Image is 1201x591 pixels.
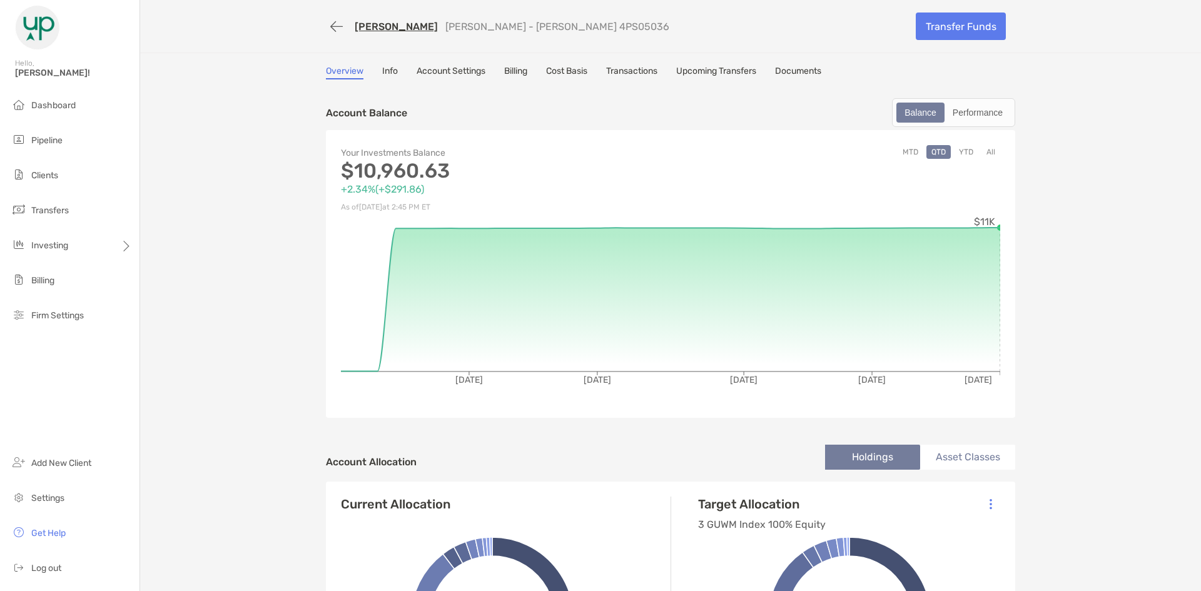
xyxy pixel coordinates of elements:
span: Get Help [31,528,66,538]
button: All [981,145,1000,159]
h4: Target Allocation [698,497,826,512]
span: Dashboard [31,100,76,111]
button: YTD [954,145,978,159]
img: pipeline icon [11,132,26,147]
span: Billing [31,275,54,286]
span: Pipeline [31,135,63,146]
a: Transactions [606,66,657,79]
a: Transfer Funds [916,13,1006,40]
li: Asset Classes [920,445,1015,470]
button: MTD [898,145,923,159]
span: Firm Settings [31,310,84,321]
span: Transfers [31,205,69,216]
a: Overview [326,66,363,79]
img: transfers icon [11,202,26,217]
a: [PERSON_NAME] [355,21,438,33]
a: Info [382,66,398,79]
tspan: [DATE] [730,375,758,385]
tspan: [DATE] [455,375,483,385]
span: Settings [31,493,64,503]
img: Icon List Menu [990,498,992,510]
p: 3 GUWM Index 100% Equity [698,517,826,532]
p: As of [DATE] at 2:45 PM ET [341,200,671,215]
img: Zoe Logo [15,5,60,50]
img: add_new_client icon [11,455,26,470]
li: Holdings [825,445,920,470]
span: Add New Client [31,458,91,468]
a: Cost Basis [546,66,587,79]
h4: Current Allocation [341,497,450,512]
span: Investing [31,240,68,251]
img: firm-settings icon [11,307,26,322]
img: billing icon [11,272,26,287]
a: Documents [775,66,821,79]
button: QTD [926,145,951,159]
img: clients icon [11,167,26,182]
span: Log out [31,563,61,573]
div: Performance [946,104,1010,121]
p: [PERSON_NAME] - [PERSON_NAME] 4PS05036 [445,21,669,33]
p: Account Balance [326,105,407,121]
img: dashboard icon [11,97,26,112]
span: [PERSON_NAME]! [15,68,132,78]
span: Clients [31,170,58,181]
tspan: [DATE] [965,375,992,385]
img: logout icon [11,560,26,575]
h4: Account Allocation [326,456,417,468]
img: settings icon [11,490,26,505]
a: Billing [504,66,527,79]
a: Upcoming Transfers [676,66,756,79]
tspan: [DATE] [584,375,611,385]
div: Balance [898,104,943,121]
img: get-help icon [11,525,26,540]
p: +2.34% ( +$291.86 ) [341,181,671,197]
tspan: [DATE] [858,375,886,385]
img: investing icon [11,237,26,252]
div: segmented control [892,98,1015,127]
tspan: $11K [974,216,995,228]
p: $10,960.63 [341,163,671,179]
p: Your Investments Balance [341,145,671,161]
a: Account Settings [417,66,485,79]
